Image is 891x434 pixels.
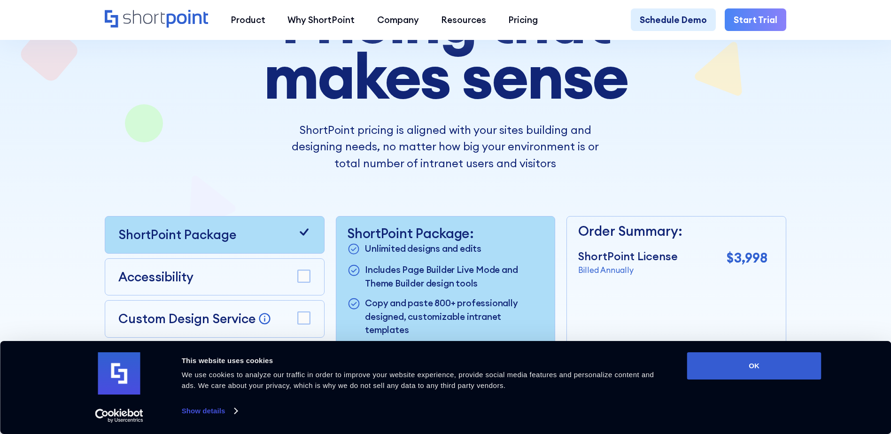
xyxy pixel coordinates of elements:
p: Includes Page Builder Live Mode and Theme Builder design tools [365,263,544,290]
a: Start Trial [725,8,786,31]
div: Company [377,13,419,26]
span: We use cookies to analyze our traffic in order to improve your website experience, provide social... [182,371,654,389]
p: Billed Annually [578,264,678,276]
div: Pricing [508,13,538,26]
p: Unlimited designs and edits [365,242,481,256]
img: logo [98,352,140,395]
a: Resources [430,8,497,31]
p: ShortPoint Package: [347,225,544,241]
div: Product [231,13,265,26]
a: Company [366,8,430,31]
button: OK [687,352,821,380]
p: ShortPoint pricing is aligned with your sites building and designing needs, no matter how big you... [279,122,612,172]
a: Home [105,10,209,29]
a: Pricing [497,8,549,31]
a: Schedule Demo [631,8,716,31]
p: Custom Design Service [118,310,256,326]
p: Order Summary: [578,221,767,241]
p: ShortPoint License [578,248,678,265]
div: This website uses cookies [182,355,666,366]
p: Copy and paste 800+ professionally designed, customizable intranet templates [365,296,544,336]
div: Why ShortPoint [287,13,355,26]
div: Resources [441,13,486,26]
a: Usercentrics Cookiebot - opens in a new window [78,409,160,423]
a: Product [219,8,276,31]
p: $3,998 [727,248,767,268]
p: ShortPoint Package [118,225,236,244]
a: Show details [182,404,237,418]
a: Why ShortPoint [277,8,366,31]
p: Accessibility [118,268,194,287]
